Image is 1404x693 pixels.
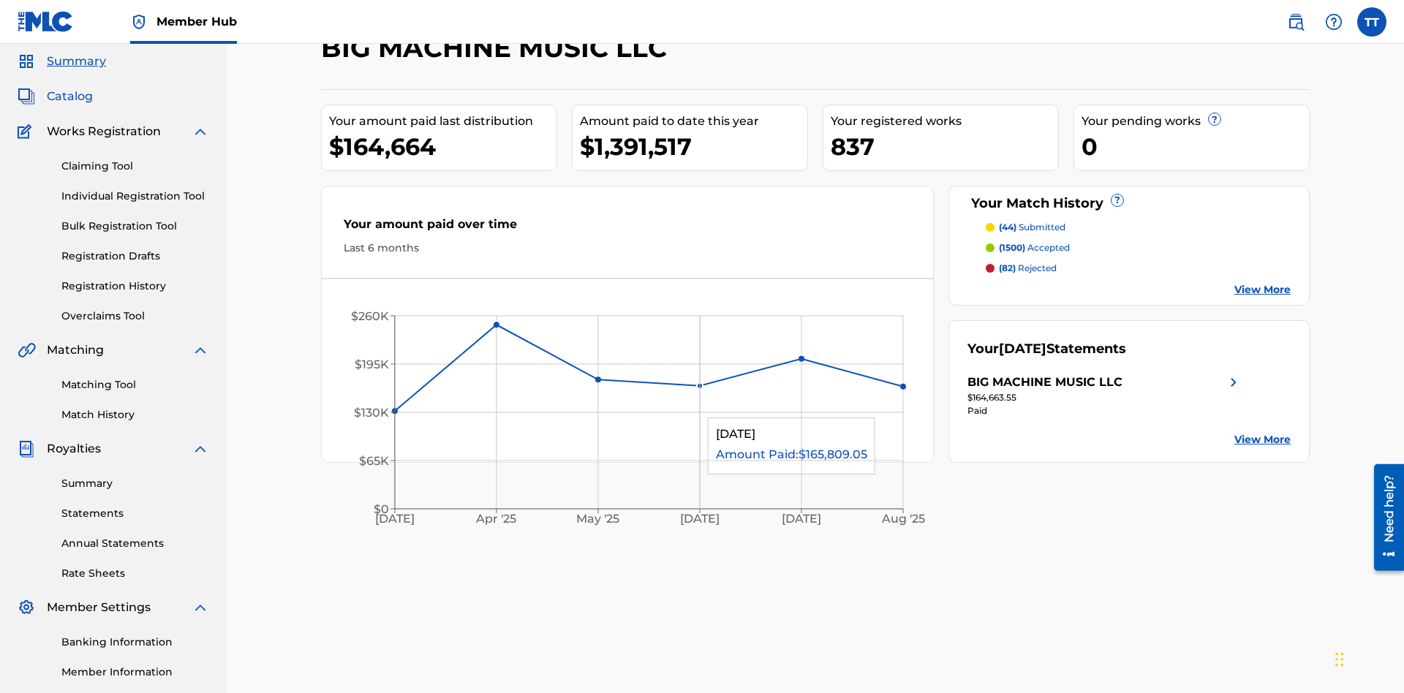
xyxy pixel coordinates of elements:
span: Royalties [47,440,101,458]
div: Your Match History [967,194,1291,213]
span: Works Registration [47,123,161,140]
div: $164,664 [329,130,556,163]
div: Last 6 months [344,241,911,256]
a: Individual Registration Tool [61,189,209,204]
img: expand [192,123,209,140]
tspan: Apr '25 [476,512,517,526]
img: Royalties [18,440,35,458]
tspan: $0 [374,502,389,516]
tspan: $195K [355,357,389,371]
div: Drag [1335,637,1344,681]
span: Member Hub [156,13,237,30]
a: Claiming Tool [61,159,209,174]
div: Help [1319,7,1348,37]
span: [DATE] [999,341,1046,357]
span: (82) [999,262,1016,273]
a: Bulk Registration Tool [61,219,209,234]
tspan: $260K [351,309,389,323]
h2: BIG MACHINE MUSIC LLC [321,31,674,64]
img: search [1287,13,1305,31]
a: Public Search [1281,7,1310,37]
tspan: [DATE] [375,512,415,526]
tspan: $65K [359,454,389,468]
iframe: Chat Widget [1331,623,1404,693]
img: MLC Logo [18,11,74,32]
div: Your Statements [967,339,1126,359]
div: $1,391,517 [580,130,807,163]
tspan: $130K [354,406,389,420]
a: Registration Drafts [61,249,209,264]
iframe: Resource Center [1363,458,1404,578]
span: Matching [47,341,104,359]
div: Your registered works [831,113,1058,130]
img: Summary [18,53,35,70]
img: expand [192,440,209,458]
img: help [1325,13,1343,31]
span: ? [1111,194,1123,206]
tspan: Aug '25 [881,512,925,526]
div: User Menu [1357,7,1386,37]
tspan: May '25 [577,512,620,526]
a: Statements [61,506,209,521]
tspan: [DATE] [681,512,720,526]
p: submitted [999,221,1065,234]
div: Your pending works [1082,113,1309,130]
a: CatalogCatalog [18,88,93,105]
span: Catalog [47,88,93,105]
div: Amount paid to date this year [580,113,807,130]
a: Matching Tool [61,377,209,393]
span: (1500) [999,242,1025,253]
div: 0 [1082,130,1309,163]
a: Annual Statements [61,536,209,551]
div: Your amount paid over time [344,216,911,241]
a: View More [1234,432,1291,447]
a: (82) rejected [986,262,1291,275]
img: Matching [18,341,36,359]
a: SummarySummary [18,53,106,70]
img: Member Settings [18,599,35,616]
img: Catalog [18,88,35,105]
a: Summary [61,476,209,491]
a: Member Information [61,664,209,680]
div: $164,663.55 [967,391,1242,404]
div: Your amount paid last distribution [329,113,556,130]
div: 837 [831,130,1058,163]
a: BIG MACHINE MUSIC LLCright chevron icon$164,663.55Paid [967,374,1242,417]
span: Member Settings [47,599,151,616]
img: Works Registration [18,123,37,140]
div: BIG MACHINE MUSIC LLC [967,374,1122,391]
img: expand [192,341,209,359]
span: Summary [47,53,106,70]
a: (44) submitted [986,221,1291,234]
p: accepted [999,241,1070,254]
p: rejected [999,262,1057,275]
tspan: [DATE] [782,512,822,526]
a: Registration History [61,279,209,294]
a: Rate Sheets [61,566,209,581]
div: Paid [967,404,1242,417]
img: right chevron icon [1225,374,1242,391]
a: View More [1234,282,1291,298]
a: (1500) accepted [986,241,1291,254]
a: Match History [61,407,209,423]
img: Top Rightsholder [130,13,148,31]
a: Overclaims Tool [61,308,209,324]
span: ? [1209,113,1220,125]
span: (44) [999,221,1016,232]
a: Banking Information [61,635,209,650]
img: expand [192,599,209,616]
